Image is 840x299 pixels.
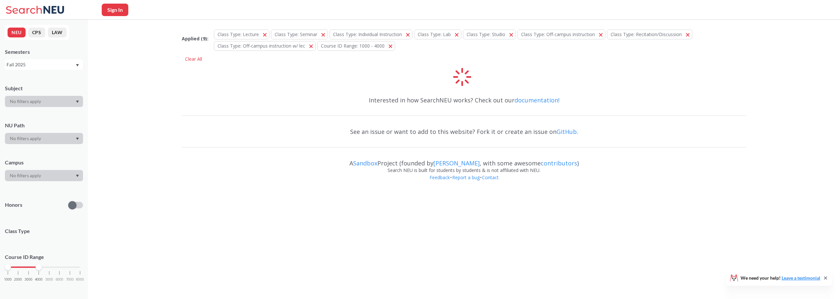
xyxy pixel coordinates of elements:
a: Report a bug [452,174,480,181]
a: Leave a testimonial [782,275,820,281]
button: Class Type: Lab [414,30,461,39]
div: Semesters [5,48,83,55]
span: Applied ( 9 ): [182,35,208,42]
span: 5000 [45,278,53,281]
div: Search NEU is built for students by students & is not affiliated with NEU. [182,167,746,174]
span: Class Type: Lecture [218,31,259,37]
div: Clear All [182,54,205,64]
p: Course ID Range [5,253,83,261]
button: Course ID Range: 1000 - 4000 [317,41,395,51]
div: Interested in how SearchNEU works? Check out our [182,91,746,110]
span: 1000 [4,278,12,281]
span: 3000 [25,278,32,281]
span: 6000 [55,278,63,281]
button: Class Type: Individual Instruction [329,30,412,39]
a: Contact [482,174,499,181]
span: Class Type: Lab [418,31,451,37]
button: Class Type: Seminar [271,30,328,39]
div: Subject [5,85,83,92]
button: Class Type: Off-campus instruction [517,30,605,39]
span: Class Type [5,227,83,235]
a: GitHub [556,128,577,136]
span: We need your help! [741,276,820,280]
a: Feedback [429,174,450,181]
button: Class Type: Studio [463,30,516,39]
button: NEU [8,28,26,37]
svg: Dropdown arrow [76,175,79,177]
button: Class Type: Lecture [214,30,269,39]
span: Class Type: Off-campus instruction w/ lec [218,43,305,49]
div: See an issue or want to add to this website? Fork it or create an issue on . [182,122,746,141]
span: Class Type: Seminar [275,31,317,37]
span: Class Type: Recitation/Discussion [611,31,682,37]
a: documentation! [514,96,559,104]
div: Dropdown arrow [5,96,83,107]
div: Dropdown arrow [5,133,83,144]
svg: Dropdown arrow [76,138,79,140]
div: NU Path [5,122,83,129]
span: 8000 [76,278,84,281]
a: [PERSON_NAME] [433,159,480,167]
button: Class Type: Off-campus instruction w/ lec [214,41,316,51]
span: Course ID Range: 1000 - 4000 [321,43,385,49]
div: Fall 2025Dropdown arrow [5,59,83,70]
span: Class Type: Individual Instruction [333,31,402,37]
span: 2000 [14,278,22,281]
div: Campus [5,159,83,166]
svg: Dropdown arrow [76,64,79,67]
button: CPS [28,28,45,37]
a: contributors [541,159,577,167]
a: Sandbox [353,159,377,167]
div: A Project (founded by , with some awesome ) [182,154,746,167]
svg: Dropdown arrow [76,100,79,103]
span: 7000 [66,278,74,281]
span: Class Type: Studio [467,31,505,37]
span: Class Type: Off-campus instruction [521,31,595,37]
span: 4000 [35,278,43,281]
div: Dropdown arrow [5,170,83,181]
p: Honors [5,201,22,209]
button: LAW [48,28,67,37]
button: Class Type: Recitation/Discussion [607,30,692,39]
div: • • [182,174,746,191]
div: Fall 2025 [7,61,75,68]
button: Sign In [102,4,128,16]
